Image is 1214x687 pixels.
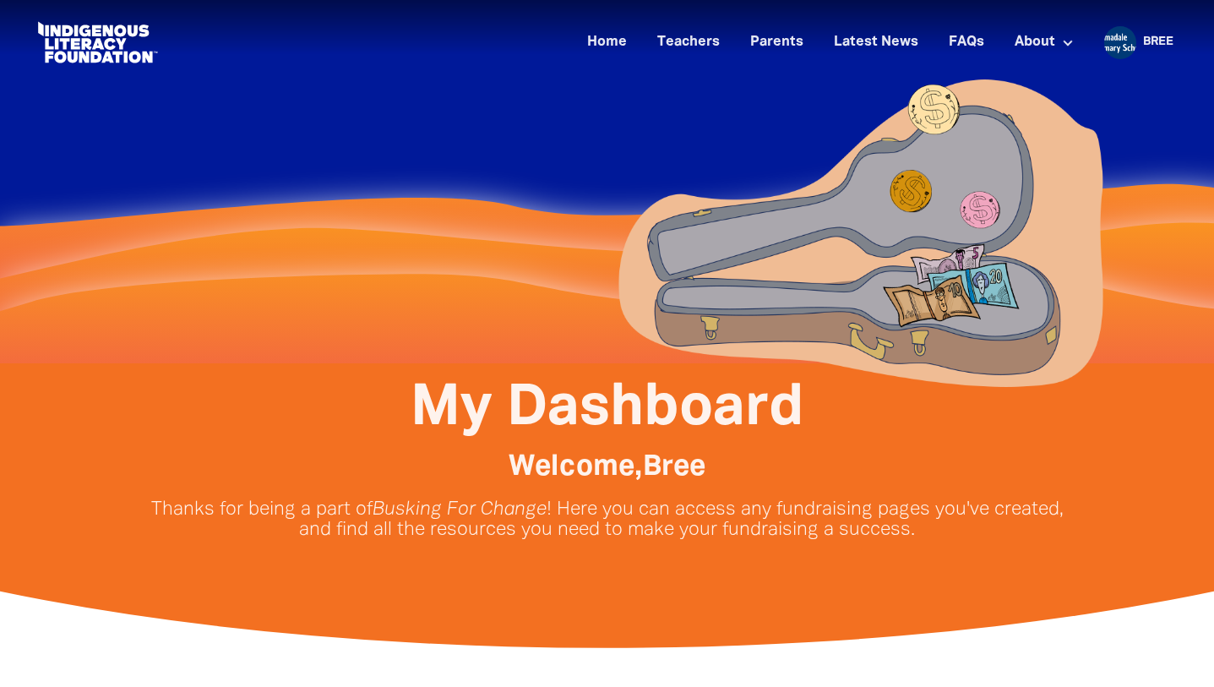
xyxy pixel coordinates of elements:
a: Latest News [824,29,928,57]
span: Welcome, Bree [509,455,706,481]
a: FAQs [939,29,994,57]
a: Parents [740,29,814,57]
span: My Dashboard [411,383,804,435]
a: Bree [1143,36,1173,48]
a: About [1004,29,1084,57]
p: Thanks for being a part of ! Here you can access any fundraising pages you've created, and find a... [151,499,1064,540]
em: Busking For Change [373,501,547,518]
a: Teachers [647,29,730,57]
a: Home [577,29,637,57]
